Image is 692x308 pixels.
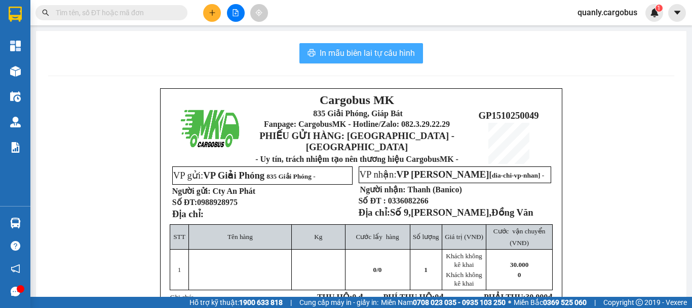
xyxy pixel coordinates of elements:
[10,218,21,228] img: warehouse-icon
[492,172,544,179] span: dia-chi-vp-nhan] -
[42,9,49,16] span: search
[203,4,221,22] button: plus
[413,298,506,306] strong: 0708 023 035 - 0935 103 250
[446,252,482,268] span: Khách không kê khai
[203,170,264,181] span: VP Giải Phóng
[510,261,529,268] span: 30.000
[657,5,661,12] span: 1
[668,4,686,22] button: caret-down
[10,41,21,51] img: dashboard-icon
[317,293,363,301] strong: THU HỘ:
[413,233,439,241] span: Số lượng
[356,233,399,241] span: Cước lấy hàng
[259,130,454,152] strong: PHIẾU GỬI HÀNG: [GEOGRAPHIC_DATA] - [GEOGRAPHIC_DATA]
[239,298,283,306] strong: 1900 633 818
[7,51,108,95] strong: PHIẾU GỬI HÀNG: [GEOGRAPHIC_DATA] - [GEOGRAPHIC_DATA]
[508,300,511,304] span: ⚪️
[178,266,181,273] span: 1
[543,298,587,306] strong: 0369 525 060
[266,173,316,180] span: 835 Giải Phóng -
[525,293,548,301] span: 30.000
[9,7,22,22] img: logo-vxr
[9,31,106,49] span: Fanpage: CargobusMK - Hotline/Zalo: 082.3.29.22.29
[484,293,523,301] strong: PHẢI THU
[109,72,170,83] span: GP1510250048
[320,93,394,107] span: Cargobus MK
[255,155,458,163] strong: - Uy tín, trách nhiệm tạo nên thương hiệu CargobusMK -
[548,293,552,301] span: đ
[390,207,533,218] span: Số 9,[PERSON_NAME],Đồng Văn
[359,207,390,218] strong: Địa chỉ:
[172,187,211,195] strong: Người gửi:
[484,293,552,301] span: :
[197,198,238,207] span: 0988928975
[373,266,377,273] span: 0
[11,287,20,296] span: message
[172,198,238,207] strong: Số ĐT:
[177,105,243,152] img: logo
[213,187,255,195] span: Cty An Phát
[11,264,20,273] span: notification
[594,297,596,308] span: |
[373,266,382,273] span: /0
[10,142,21,153] img: solution-icon
[673,8,682,17] span: caret-down
[227,233,253,241] span: Tên hàng
[650,8,659,17] img: icon-new-feature
[10,91,21,102] img: warehouse-icon
[636,299,643,306] span: copyright
[290,297,292,308] span: |
[383,293,444,301] strong: PHÍ THU HỘ: đ
[173,170,264,181] span: VP gửi:
[518,271,521,279] span: 0
[10,66,21,77] img: warehouse-icon
[656,5,663,12] sup: 1
[408,185,462,194] span: Thanh (Banico)
[397,169,489,180] span: VP [PERSON_NAME]
[307,49,316,58] span: printer
[227,4,245,22] button: file-add
[314,233,322,241] span: Kg
[170,293,194,301] span: Ghi chú:
[14,21,103,29] span: 835 Giải Phóng, Giáp Bát
[360,169,489,180] span: VP nhận:
[493,227,546,247] span: Cước vận chuyển (VNĐ)
[299,43,423,63] button: printerIn mẫu biên lai tự cấu hình
[4,51,6,98] img: logo
[56,7,175,18] input: Tìm tên, số ĐT hoặc mã đơn
[20,5,95,18] span: Cargobus MK
[352,293,363,301] span: 0 đ
[299,297,378,308] span: Cung cấp máy in - giấy in:
[359,196,386,205] strong: Số ĐT :
[173,233,185,241] span: STT
[255,9,262,16] span: aim
[360,185,406,194] strong: Người nhận:
[209,9,216,16] span: plus
[446,271,482,287] span: Khách không kê khai
[264,120,450,128] span: Fanpage: CargobusMK - Hotline/Zalo: 082.3.29.22.29
[435,293,439,301] span: 0
[10,117,21,127] img: warehouse-icon
[232,9,239,16] span: file-add
[320,47,415,59] span: In mẫu biên lai tự cấu hình
[313,109,403,118] span: 835 Giải Phóng, Giáp Bát
[172,209,204,219] strong: Địa chỉ:
[424,266,428,273] span: 1
[189,297,283,308] span: Hỗ trợ kỹ thuật:
[514,297,587,308] span: Miền Bắc
[489,170,545,179] span: [
[11,241,20,251] span: question-circle
[250,4,268,22] button: aim
[478,110,539,121] span: GP1510250049
[381,297,506,308] span: Miền Nam
[569,6,645,19] span: quanly.cargobus
[388,196,429,205] span: 0336082266
[445,233,483,241] span: Giá trị (VNĐ)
